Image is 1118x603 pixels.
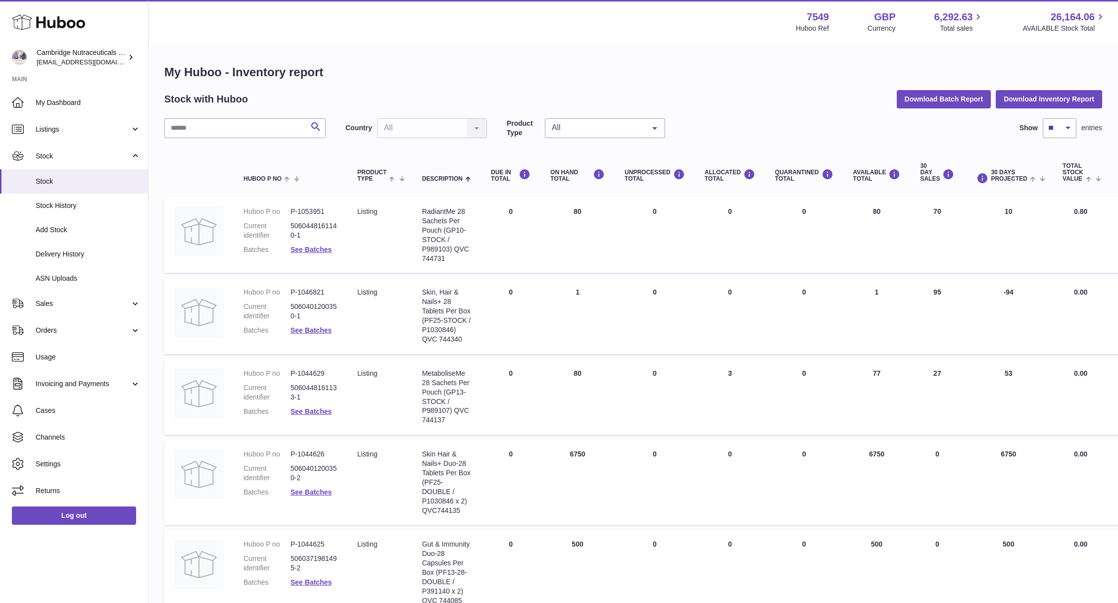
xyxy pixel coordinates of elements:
dt: Current identifier [243,302,291,321]
td: 80 [540,197,615,273]
a: See Batches [291,246,332,253]
h1: My Huboo - Inventory report [164,64,1102,80]
dd: 5060448161140-1 [291,221,338,240]
span: listing [357,450,377,458]
a: 6,292.63 Total sales [934,10,984,33]
span: Huboo P no [243,176,282,182]
dd: P-1044626 [291,450,338,459]
span: 0.00 [1074,540,1087,548]
a: See Batches [291,407,332,415]
td: 70 [910,197,964,273]
span: Orders [36,326,130,335]
strong: GBP [874,10,895,24]
div: DUE IN TOTAL [491,169,531,182]
td: 80 [540,359,615,435]
h2: Stock with Huboo [164,93,248,106]
span: Channels [36,433,141,442]
dd: 5060401200350-1 [291,302,338,321]
div: Currency [868,24,896,33]
img: qvc@camnutra.com [12,50,27,65]
label: Country [345,123,372,133]
span: Total sales [940,24,984,33]
img: product image [174,288,224,337]
dt: Huboo P no [243,369,291,378]
span: Delivery History [36,250,141,259]
span: 26,164.06 [1051,10,1095,24]
span: All [549,123,645,133]
td: 0 [695,278,765,353]
td: 0 [910,440,964,525]
label: Show [1020,123,1038,133]
span: Stock History [36,201,141,210]
dt: Current identifier [243,554,291,573]
dd: P-1053951 [291,207,338,216]
dt: Batches [243,488,291,497]
img: product image [174,450,224,499]
dd: 5060401200350-2 [291,464,338,483]
dt: Huboo P no [243,207,291,216]
span: Settings [36,459,141,469]
span: Stock [36,177,141,186]
td: 0 [695,197,765,273]
button: Download Batch Report [897,90,991,108]
td: 77 [843,359,911,435]
span: listing [357,369,377,377]
dt: Huboo P no [243,450,291,459]
span: 0.00 [1074,369,1087,377]
td: 0 [481,278,540,353]
span: 6,292.63 [934,10,973,24]
label: Product Type [507,119,540,138]
td: 53 [964,359,1053,435]
span: Total stock value [1063,163,1083,183]
td: 0 [615,359,695,435]
td: 1 [540,278,615,353]
td: 6750 [843,440,911,525]
span: Add Stock [36,225,141,235]
span: Description [422,176,463,182]
span: My Dashboard [36,98,141,107]
span: Usage [36,352,141,362]
a: See Batches [291,578,332,586]
a: 26,164.06 AVAILABLE Stock Total [1022,10,1106,33]
td: 95 [910,278,964,353]
dt: Huboo P no [243,288,291,297]
span: Stock [36,151,130,161]
div: Huboo Ref [796,24,829,33]
dd: P-1046821 [291,288,338,297]
td: 0 [481,197,540,273]
span: listing [357,288,377,296]
dt: Batches [243,326,291,335]
td: 0 [695,440,765,525]
dt: Huboo P no [243,540,291,549]
a: Log out [12,506,136,524]
span: 0.00 [1074,288,1087,296]
dt: Current identifier [243,383,291,402]
dt: Batches [243,245,291,254]
td: 10 [964,197,1053,273]
span: entries [1081,123,1102,133]
span: Product Type [357,169,387,182]
dd: P-1044625 [291,540,338,549]
span: 30 DAYS PROJECTED [991,169,1027,182]
td: -94 [964,278,1053,353]
span: 0.80 [1074,207,1087,215]
dd: 5060371981495-2 [291,554,338,573]
img: product image [174,369,224,418]
span: 0.00 [1074,450,1087,458]
div: 30 DAY SALES [920,163,954,183]
span: [EMAIL_ADDRESS][DOMAIN_NAME] [37,58,146,66]
dd: 5060448161133-1 [291,383,338,402]
span: 0 [802,288,806,296]
div: Skin, Hair & Nails+ 28 Tablets Per Box (PF25-STOCK / P1030846) QVC 744340 [422,288,471,344]
span: 0 [802,450,806,458]
div: Cambridge Nutraceuticals Ltd [37,48,126,67]
td: 27 [910,359,964,435]
td: 0 [615,440,695,525]
div: ALLOCATED Total [705,169,755,182]
div: QUARANTINED Total [775,169,833,182]
div: Skin Hair & Nails+ Duo-28 Tablets Per Box (PF25-DOUBLE / P1030846 x 2) QVC744135 [422,450,471,515]
button: Download Inventory Report [996,90,1102,108]
a: See Batches [291,326,332,334]
div: MetaboliseMe 28 Sachets Per Pouch (GP13-STOCK / P989107) QVC 744137 [422,369,471,425]
span: Listings [36,125,130,134]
